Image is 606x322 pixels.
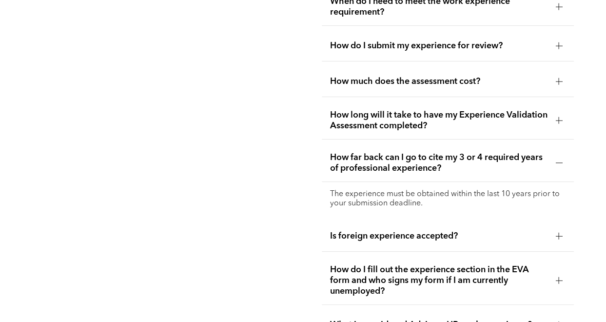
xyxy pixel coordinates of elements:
span: Is foreign experience accepted? [330,231,547,241]
span: How much does the assessment cost? [330,76,547,87]
p: The experience must be obtained within the last 10 years prior to your submission deadline. [330,190,566,208]
span: How far back can I go to cite my 3 or 4 required years of professional experience? [330,152,547,174]
span: How long will it take to have my Experience Validation Assessment completed? [330,110,547,131]
span: How do I submit my experience for review? [330,40,547,51]
span: How do I fill out the experience section in the EVA form and who signs my form if I am currently ... [330,264,547,297]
